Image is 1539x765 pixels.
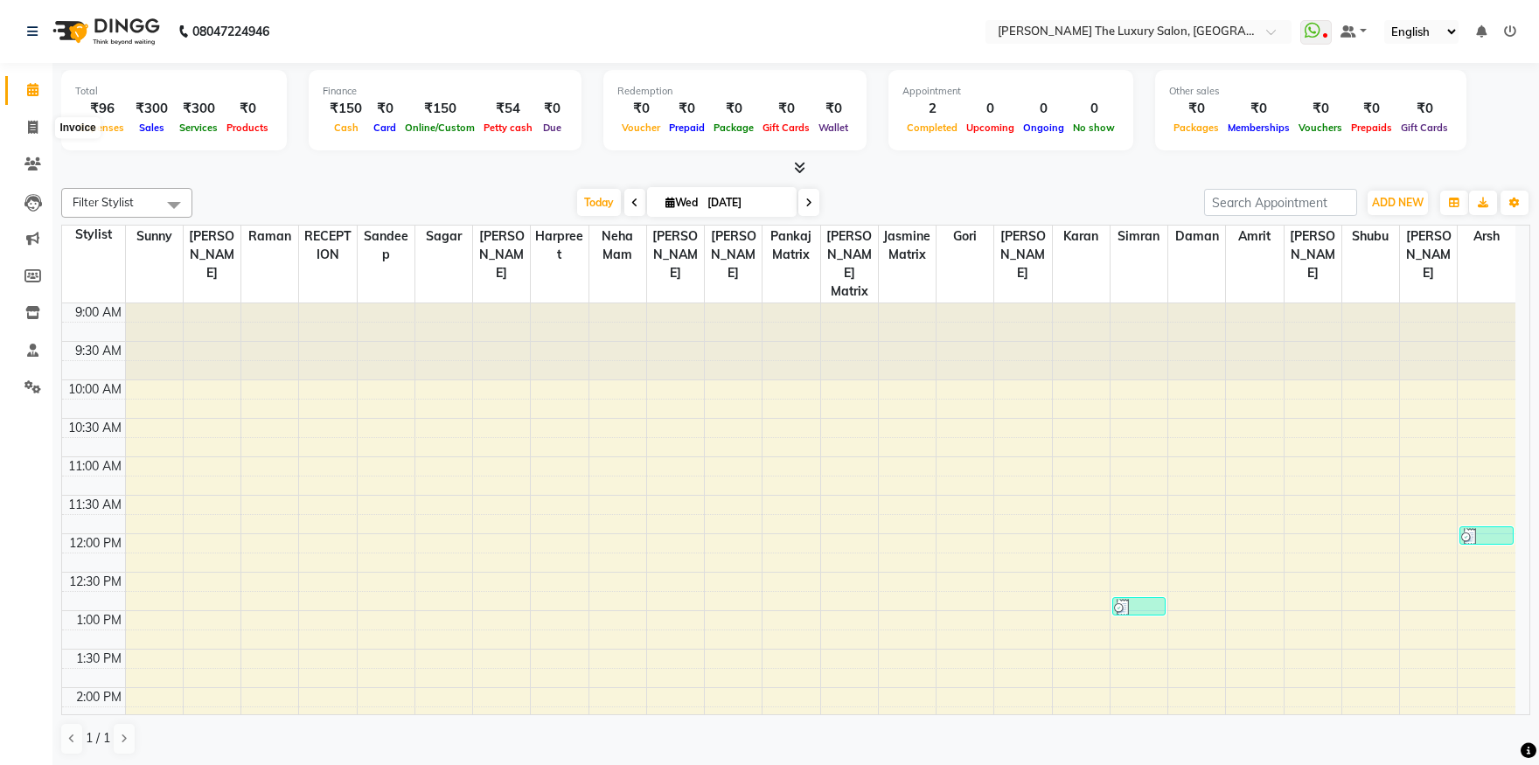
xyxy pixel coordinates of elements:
div: 0 [962,99,1019,119]
div: ₹0 [537,99,568,119]
span: Completed [902,122,962,134]
span: Prepaid [665,122,709,134]
span: [PERSON_NAME] [647,226,704,284]
span: Wed [661,196,702,209]
span: Wallet [814,122,853,134]
span: simran [1111,226,1167,247]
button: ADD NEW [1368,191,1428,215]
div: 11:00 AM [65,457,125,476]
span: [PERSON_NAME] [184,226,240,284]
div: Finance [323,84,568,99]
span: jasmine matrix [879,226,936,266]
div: 9:30 AM [72,342,125,360]
span: [PERSON_NAME] [1400,226,1457,284]
div: ₹0 [617,99,665,119]
span: ADD NEW [1372,196,1424,209]
span: [PERSON_NAME] [473,226,530,284]
div: ₹0 [709,99,758,119]
span: pankaj matrix [763,226,819,266]
div: Other sales [1169,84,1452,99]
span: karan [1053,226,1110,247]
input: Search Appointment [1204,189,1357,216]
b: 08047224946 [192,7,269,56]
div: 2:00 PM [73,688,125,706]
div: ₹0 [369,99,400,119]
span: shubu [1342,226,1399,247]
span: Voucher [617,122,665,134]
div: ₹300 [175,99,222,119]
span: Gori [937,226,993,247]
span: Petty cash [479,122,537,134]
div: ₹54 [479,99,537,119]
span: Memberships [1223,122,1294,134]
span: Filter Stylist [73,195,134,209]
div: 12:00 PM [66,534,125,553]
div: ₹0 [1396,99,1452,119]
div: 10:00 AM [65,380,125,399]
span: Package [709,122,758,134]
span: Upcoming [962,122,1019,134]
span: [PERSON_NAME] matrix [821,226,878,303]
div: 9:00 AM [72,303,125,322]
span: Gift Cards [1396,122,1452,134]
span: Vouchers [1294,122,1347,134]
div: [PERSON_NAME], TK01, 11:55 AM-12:10 PM, Hair Men - [PERSON_NAME] Trim [1460,527,1513,544]
div: Total [75,84,273,99]
span: Services [175,122,222,134]
div: 0 [1019,99,1069,119]
span: neha mam [589,226,646,266]
span: No show [1069,122,1119,134]
div: ₹0 [758,99,814,119]
span: Card [369,122,400,134]
div: ₹0 [1347,99,1396,119]
div: 0 [1069,99,1119,119]
div: ₹96 [75,99,129,119]
span: Sunny [126,226,183,247]
span: Raman [241,226,298,247]
span: Online/Custom [400,122,479,134]
div: 12:30 PM [66,573,125,591]
img: logo [45,7,164,56]
div: [PERSON_NAME], TK02, 12:50 PM-01:05 PM, Hair Men - [PERSON_NAME] Trim [1113,598,1166,615]
span: arsh [1458,226,1515,247]
span: sandeep [358,226,414,266]
div: ₹0 [665,99,709,119]
div: Redemption [617,84,853,99]
span: Cash [330,122,363,134]
span: [PERSON_NAME] [1285,226,1341,284]
div: 11:30 AM [65,496,125,514]
div: ₹150 [323,99,369,119]
div: Stylist [62,226,125,244]
div: 2 [902,99,962,119]
span: Sales [135,122,169,134]
span: Ongoing [1019,122,1069,134]
div: ₹0 [1223,99,1294,119]
div: ₹0 [814,99,853,119]
div: ₹0 [222,99,273,119]
span: [PERSON_NAME] [705,226,762,284]
div: ₹300 [129,99,175,119]
div: ₹150 [400,99,479,119]
span: [PERSON_NAME] [994,226,1051,284]
div: ₹0 [1169,99,1223,119]
div: ₹0 [1294,99,1347,119]
span: Due [539,122,566,134]
span: Packages [1169,122,1223,134]
div: Invoice [55,118,100,139]
span: Daman [1168,226,1225,247]
div: Appointment [902,84,1119,99]
div: 1:00 PM [73,611,125,629]
span: Gift Cards [758,122,814,134]
span: Today [577,189,621,216]
div: 10:30 AM [65,419,125,437]
span: Products [222,122,273,134]
span: amrit [1226,226,1283,247]
input: 2025-09-03 [702,190,790,216]
div: 1:30 PM [73,650,125,668]
span: sagar [415,226,472,247]
span: 1 / 1 [86,729,110,748]
span: RECEPTION [299,226,356,266]
span: Harpreet [531,226,588,266]
span: Prepaids [1347,122,1396,134]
